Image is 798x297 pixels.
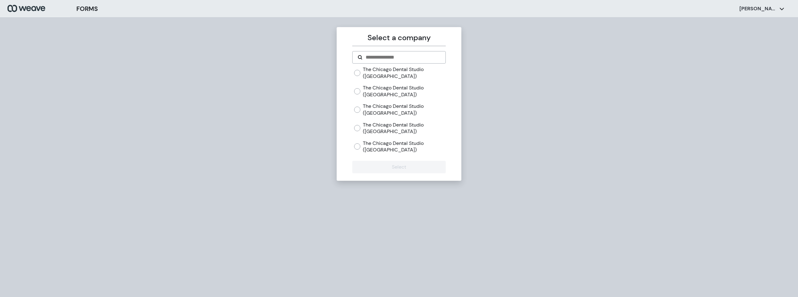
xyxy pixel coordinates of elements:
[365,54,440,61] input: Search
[363,66,445,79] label: The Chicago Dental Studio ([GEOGRAPHIC_DATA])
[352,32,445,43] p: Select a company
[363,84,445,98] label: The Chicago Dental Studio ([GEOGRAPHIC_DATA])
[352,161,445,173] button: Select
[363,140,445,153] label: The Chicago Dental Studio ([GEOGRAPHIC_DATA])
[739,5,777,12] p: [PERSON_NAME]
[363,122,445,135] label: The Chicago Dental Studio ([GEOGRAPHIC_DATA])
[363,103,445,116] label: The Chicago Dental Studio ([GEOGRAPHIC_DATA])
[76,4,98,13] h3: FORMS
